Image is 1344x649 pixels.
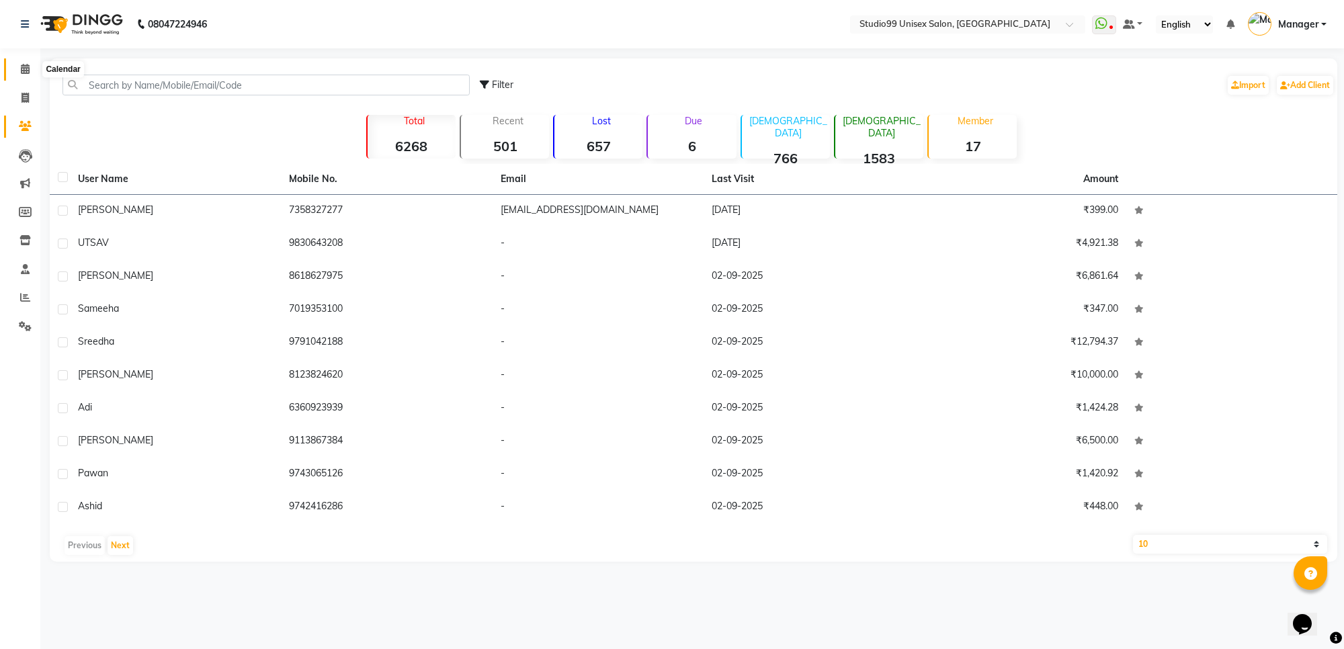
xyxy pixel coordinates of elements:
[281,392,492,425] td: 6360923939
[78,204,153,216] span: [PERSON_NAME]
[78,500,102,512] span: ashid
[835,150,923,167] strong: 1583
[281,195,492,228] td: 7358327277
[281,261,492,294] td: 8618627975
[281,228,492,261] td: 9830643208
[704,359,915,392] td: 02-09-2025
[704,164,915,195] th: Last Visit
[70,164,281,195] th: User Name
[493,392,704,425] td: -
[1278,17,1318,32] span: Manager
[466,115,549,127] p: Recent
[461,138,549,155] strong: 501
[1075,164,1126,194] th: Amount
[915,327,1126,359] td: ₹12,794.37
[915,425,1126,458] td: ₹6,500.00
[704,294,915,327] td: 02-09-2025
[78,368,153,380] span: [PERSON_NAME]
[78,302,119,314] span: sameeha
[704,327,915,359] td: 02-09-2025
[42,62,83,78] div: Calendar
[915,228,1126,261] td: ₹4,921.38
[62,75,470,95] input: Search by Name/Mobile/Email/Code
[492,79,513,91] span: Filter
[78,434,153,446] span: [PERSON_NAME]
[747,115,830,139] p: [DEMOGRAPHIC_DATA]
[281,458,492,491] td: 9743065126
[281,491,492,524] td: 9742416286
[78,236,109,249] span: UTSAV
[1277,76,1333,95] a: Add Client
[281,327,492,359] td: 9791042188
[78,269,153,282] span: [PERSON_NAME]
[34,5,126,43] img: logo
[841,115,923,139] p: [DEMOGRAPHIC_DATA]
[704,228,915,261] td: [DATE]
[704,195,915,228] td: [DATE]
[704,458,915,491] td: 02-09-2025
[915,294,1126,327] td: ₹347.00
[1248,12,1271,36] img: Manager
[148,5,207,43] b: 08047224946
[368,138,456,155] strong: 6268
[78,335,114,347] span: Sreedha
[648,138,736,155] strong: 6
[915,195,1126,228] td: ₹399.00
[915,458,1126,491] td: ₹1,420.92
[493,195,704,228] td: [EMAIL_ADDRESS][DOMAIN_NAME]
[650,115,736,127] p: Due
[108,536,133,555] button: Next
[493,491,704,524] td: -
[493,261,704,294] td: -
[560,115,642,127] p: Lost
[915,392,1126,425] td: ₹1,424.28
[281,359,492,392] td: 8123824620
[915,261,1126,294] td: ₹6,861.64
[493,425,704,458] td: -
[373,115,456,127] p: Total
[742,150,830,167] strong: 766
[493,294,704,327] td: -
[704,261,915,294] td: 02-09-2025
[1228,76,1269,95] a: Import
[915,359,1126,392] td: ₹10,000.00
[929,138,1017,155] strong: 17
[281,294,492,327] td: 7019353100
[493,164,704,195] th: Email
[554,138,642,155] strong: 657
[704,392,915,425] td: 02-09-2025
[704,425,915,458] td: 02-09-2025
[493,359,704,392] td: -
[493,458,704,491] td: -
[934,115,1017,127] p: Member
[704,491,915,524] td: 02-09-2025
[78,467,108,479] span: Pawan
[493,327,704,359] td: -
[281,425,492,458] td: 9113867384
[493,228,704,261] td: -
[78,401,92,413] span: Adi
[1288,595,1331,636] iframe: chat widget
[281,164,492,195] th: Mobile No.
[915,491,1126,524] td: ₹448.00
